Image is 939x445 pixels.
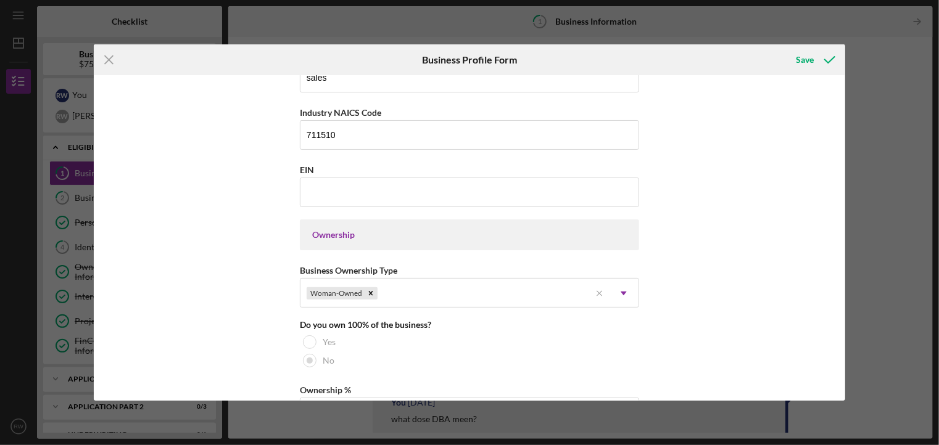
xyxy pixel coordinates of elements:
[300,385,351,395] label: Ownership %
[796,47,814,72] div: Save
[323,356,334,365] label: No
[323,337,336,347] label: Yes
[307,287,364,300] div: Woman-Owned
[422,54,517,65] h6: Business Profile Form
[312,230,627,240] div: Ownership
[300,107,381,118] label: Industry NAICS Code
[300,165,314,175] label: EIN
[784,47,845,72] button: Save
[300,320,639,330] div: Do you own 100% of the business?
[364,287,378,300] div: Remove Woman-Owned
